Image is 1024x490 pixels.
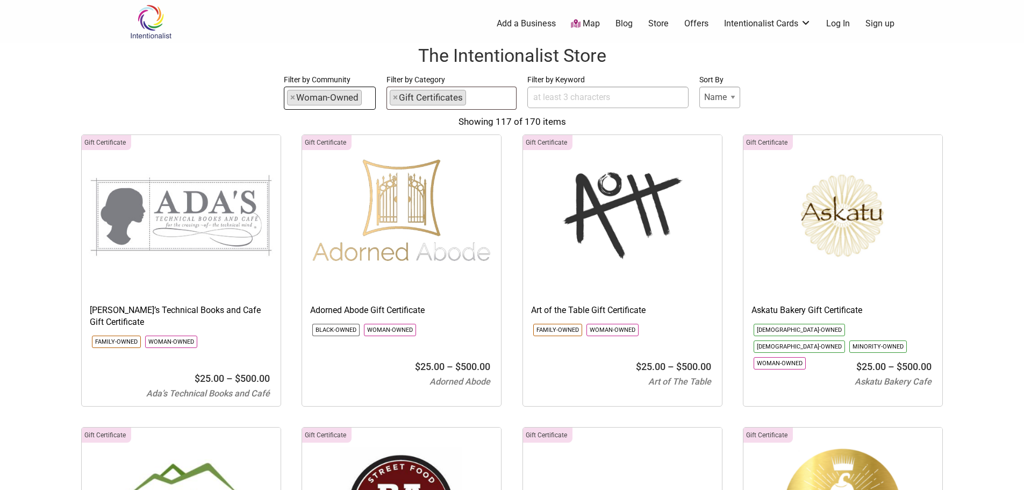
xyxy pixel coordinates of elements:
img: Adas Technical Books and Cafe Logo [82,135,281,296]
bdi: 25.00 [415,361,445,372]
bdi: 25.00 [636,361,665,372]
a: Log In [826,18,850,30]
div: Click to show only this category [523,135,572,150]
div: Click to show only this category [743,428,793,443]
span: $ [676,361,682,372]
span: Ada’s Technical Books and Café [146,388,270,399]
label: Filter by Community [284,73,376,87]
span: × [393,90,398,105]
a: Add a Business [497,18,556,30]
span: $ [235,373,240,384]
li: Click to show only this community [586,324,639,336]
h3: Adorned Abode Gift Certificate [310,304,493,316]
h3: Askatu Bakery Gift Certificate [751,304,934,316]
div: Click to show only this category [82,135,131,150]
div: Click to show only this category [302,428,352,443]
span: – [226,373,233,384]
label: Filter by Category [386,73,517,87]
li: Click to show only this community [533,324,582,336]
li: Click to show only this community [849,340,907,353]
span: $ [897,361,902,372]
bdi: 500.00 [897,361,932,372]
div: Click to show only this category [302,135,352,150]
span: – [447,361,453,372]
a: Blog [615,18,633,30]
span: $ [856,361,862,372]
h3: Art of the Table Gift Certificate [531,304,714,316]
li: Woman-Owned [287,90,362,105]
span: – [668,361,674,372]
img: Adorned Abode Gift Certificates [302,135,501,296]
img: Intentionalist [125,4,176,39]
span: Askatu Bakery Cafe [855,377,932,387]
a: Sign up [865,18,894,30]
span: Adorned Abode [429,377,490,387]
bdi: 25.00 [195,373,224,384]
h3: [PERSON_NAME]’s Technical Books and Cafe Gift Certificate [90,304,273,329]
span: $ [195,373,200,384]
li: Click to show only this community [754,357,806,370]
a: Map [571,18,600,30]
li: Gift Certificates [390,90,466,105]
div: Showing 117 of 170 items [11,115,1013,129]
span: $ [636,361,641,372]
span: × [290,90,295,105]
label: Filter by Keyword [527,73,689,87]
img: Aott - Art of the Table logo [523,135,722,296]
a: Intentionalist Cards [724,18,811,30]
bdi: 500.00 [235,373,270,384]
li: Click to show only this community [312,324,360,336]
span: $ [455,361,461,372]
div: Click to show only this category [743,135,793,150]
li: Click to show only this community [145,336,197,348]
li: Click to show only this community [754,340,845,353]
div: Click to show only this category [523,428,572,443]
a: Store [648,18,669,30]
bdi: 500.00 [455,361,490,372]
span: $ [415,361,420,372]
li: Click to show only this community [92,336,141,348]
input: at least 3 characters [527,87,689,108]
li: Click to show only this community [364,324,416,336]
li: Click to show only this community [754,324,845,336]
div: Click to show only this category [82,428,131,443]
label: Sort By [699,73,740,87]
h1: The Intentionalist Store [11,43,1013,69]
span: Art of The Table [648,377,711,387]
a: Offers [684,18,708,30]
bdi: 500.00 [676,361,711,372]
span: – [888,361,894,372]
bdi: 25.00 [856,361,886,372]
